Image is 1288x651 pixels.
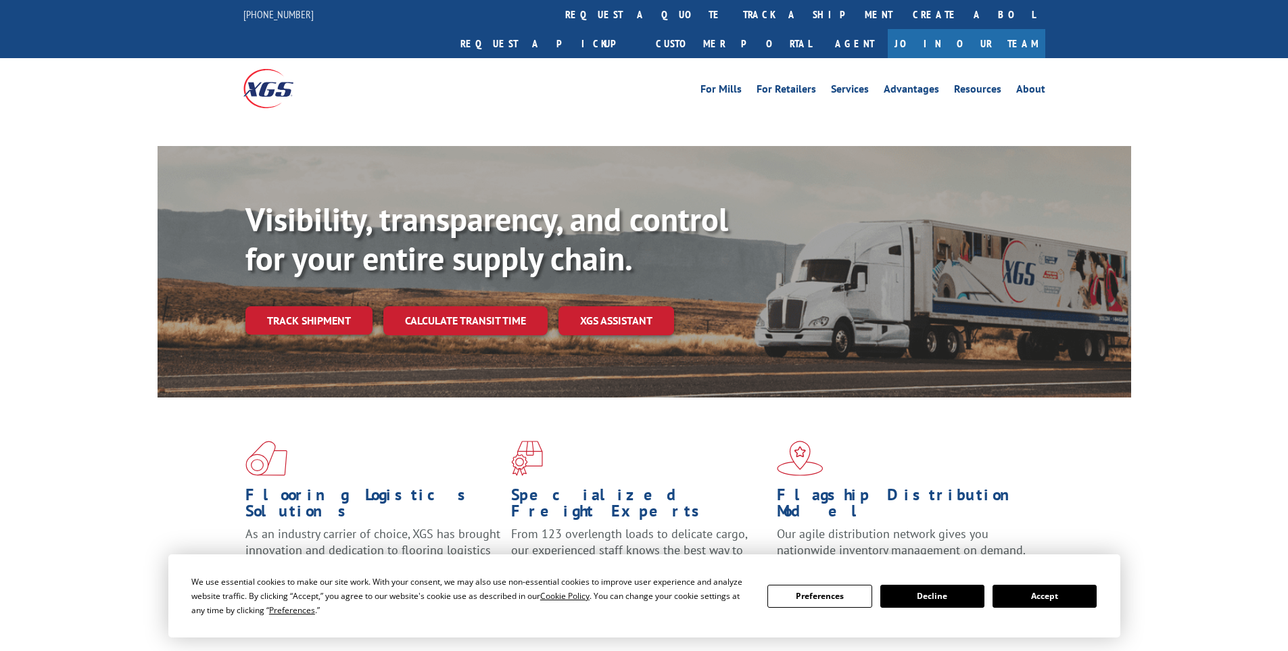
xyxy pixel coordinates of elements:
span: Cookie Policy [540,590,590,602]
a: XGS ASSISTANT [558,306,674,335]
a: Resources [954,84,1001,99]
p: From 123 overlength loads to delicate cargo, our experienced staff knows the best way to move you... [511,526,767,586]
h1: Flagship Distribution Model [777,487,1032,526]
button: Preferences [767,585,872,608]
a: [PHONE_NUMBER] [243,7,314,21]
a: Join Our Team [888,29,1045,58]
a: Customer Portal [646,29,821,58]
a: Request a pickup [450,29,646,58]
a: For Mills [700,84,742,99]
a: Track shipment [245,306,373,335]
a: Agent [821,29,888,58]
a: Services [831,84,869,99]
button: Accept [993,585,1097,608]
img: xgs-icon-flagship-distribution-model-red [777,441,824,476]
img: xgs-icon-total-supply-chain-intelligence-red [245,441,287,476]
a: About [1016,84,1045,99]
a: Advantages [884,84,939,99]
button: Decline [880,585,984,608]
a: Calculate transit time [383,306,548,335]
span: Preferences [269,604,315,616]
h1: Specialized Freight Experts [511,487,767,526]
div: Cookie Consent Prompt [168,554,1120,637]
span: As an industry carrier of choice, XGS has brought innovation and dedication to flooring logistics... [245,526,500,574]
img: xgs-icon-focused-on-flooring-red [511,441,543,476]
b: Visibility, transparency, and control for your entire supply chain. [245,198,728,279]
span: Our agile distribution network gives you nationwide inventory management on demand. [777,526,1026,558]
h1: Flooring Logistics Solutions [245,487,501,526]
div: We use essential cookies to make our site work. With your consent, we may also use non-essential ... [191,575,751,617]
a: For Retailers [757,84,816,99]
